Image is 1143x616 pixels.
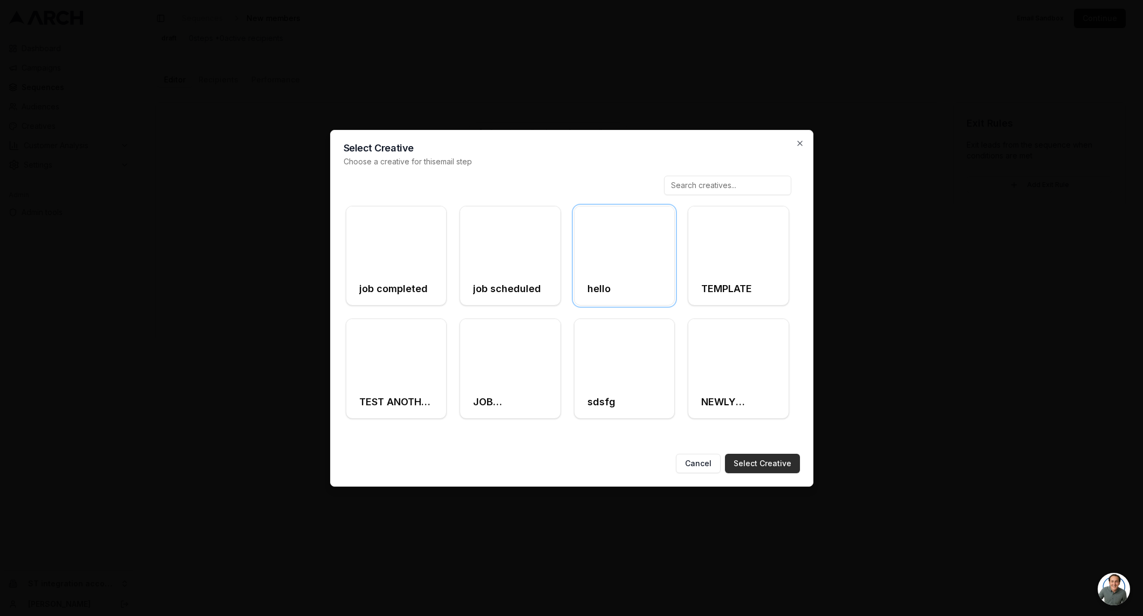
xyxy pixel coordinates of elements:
[587,281,611,296] h3: hello
[344,143,800,153] h2: Select Creative
[701,281,752,296] h3: TEMPLATE
[473,394,547,410] h3: JOB SCHEDULED
[587,394,615,410] h3: sdsfg
[725,454,800,473] button: Select Creative
[701,394,776,410] h3: NEWLY CREATED
[473,281,541,296] h3: job scheduled
[344,156,800,167] p: Choose a creative for this email step
[676,454,721,473] button: Cancel
[359,394,434,410] h3: TEST ANOTHER EMPTY SERVER
[359,281,428,296] h3: job completed
[664,176,791,195] input: Search creatives...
